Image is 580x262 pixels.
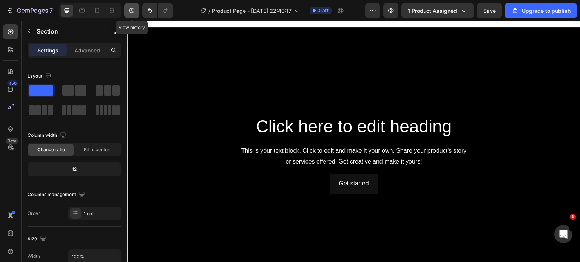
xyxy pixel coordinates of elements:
p: Settings [37,46,59,54]
div: Size [28,234,48,244]
div: Columns management [28,190,86,200]
div: 12 [29,164,120,175]
div: Column width [28,130,68,141]
button: Upgrade to publish [505,3,577,18]
span: Product Page - [DATE] 22:40:17 [212,7,292,15]
iframe: Design area [127,21,580,262]
span: Fit to content [84,146,112,153]
span: 1 [570,214,576,220]
button: Get started [202,153,250,173]
div: Layout [28,71,53,81]
button: View history [124,3,139,18]
span: Draft [317,7,329,14]
div: 1 col [84,210,119,217]
div: Order [28,210,40,217]
div: 450 [7,80,18,86]
div: Width [28,253,40,260]
span: 1 product assigned [408,7,457,15]
div: Undo/Redo [142,3,173,18]
p: 7 [49,6,53,15]
span: Change ratio [37,146,65,153]
button: 1 product assigned [401,3,474,18]
p: Advanced [74,46,100,54]
div: Upgrade to publish [511,7,571,15]
button: 7 [3,3,56,18]
button: Save [477,3,502,18]
p: Section [37,27,99,36]
div: Beta [6,138,18,144]
div: Get started [211,157,241,168]
span: Save [483,8,496,14]
span: / [208,7,210,15]
iframe: Intercom live chat [554,225,572,243]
